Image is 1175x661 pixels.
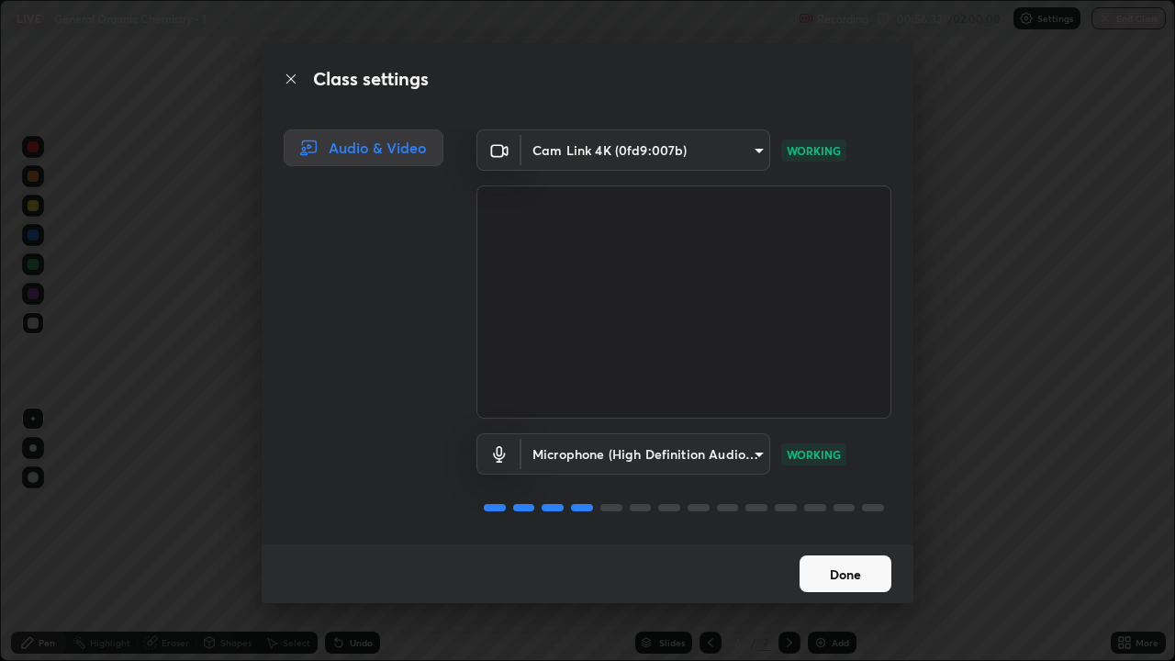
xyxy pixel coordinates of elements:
h2: Class settings [313,65,429,93]
div: Cam Link 4K (0fd9:007b) [521,433,770,475]
button: Done [800,555,891,592]
div: Audio & Video [284,129,443,166]
p: WORKING [787,446,841,463]
div: Cam Link 4K (0fd9:007b) [521,129,770,171]
p: WORKING [787,142,841,159]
